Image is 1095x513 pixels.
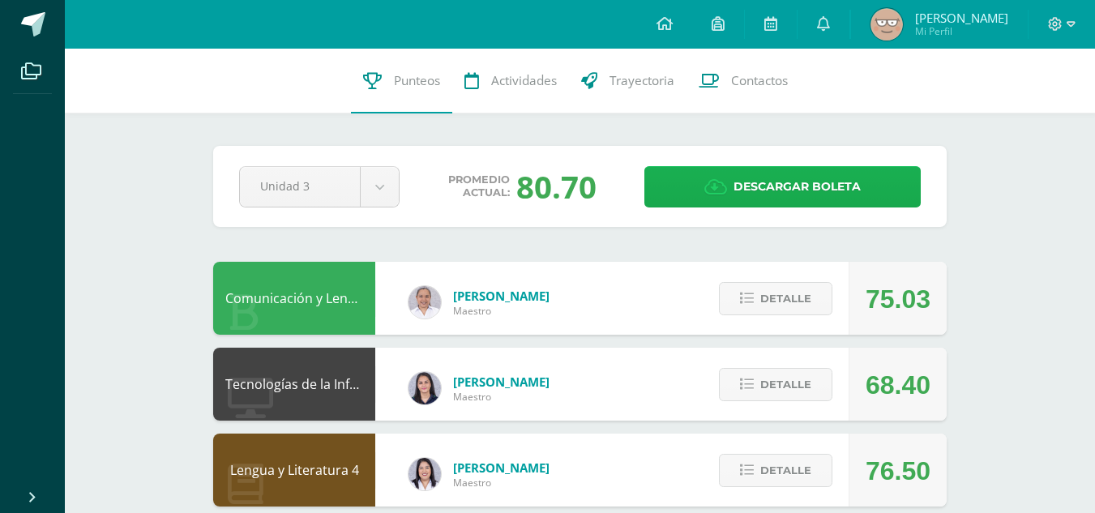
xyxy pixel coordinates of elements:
span: [PERSON_NAME] [453,288,550,304]
span: Actividades [491,72,557,89]
span: Maestro [453,476,550,489]
div: 76.50 [866,434,930,507]
a: Unidad 3 [240,167,399,207]
img: 66e65aae75ac9ec1477066b33491d903.png [870,8,903,41]
span: Mi Perfil [915,24,1008,38]
div: Lengua y Literatura 4 [213,434,375,507]
span: Maestro [453,390,550,404]
button: Detalle [719,454,832,487]
span: Promedio actual: [448,173,510,199]
button: Detalle [719,368,832,401]
div: 80.70 [516,165,597,207]
a: Actividades [452,49,569,113]
img: fd1196377973db38ffd7ffd912a4bf7e.png [408,458,441,490]
span: Descargar boleta [734,167,861,207]
img: 04fbc0eeb5f5f8cf55eb7ff53337e28b.png [408,286,441,318]
span: Detalle [760,284,811,314]
span: [PERSON_NAME] [453,460,550,476]
span: Detalle [760,370,811,400]
div: 68.40 [866,348,930,421]
span: Punteos [394,72,440,89]
button: Detalle [719,282,832,315]
span: [PERSON_NAME] [915,10,1008,26]
span: Contactos [731,72,788,89]
a: Descargar boleta [644,166,921,207]
span: Maestro [453,304,550,318]
span: Trayectoria [610,72,674,89]
img: dbcf09110664cdb6f63fe058abfafc14.png [408,372,441,404]
span: Unidad 3 [260,167,340,205]
span: Detalle [760,455,811,485]
div: 75.03 [866,263,930,336]
div: Tecnologías de la Información y la Comunicación 4 [213,348,375,421]
span: [PERSON_NAME] [453,374,550,390]
a: Trayectoria [569,49,687,113]
div: Comunicación y Lenguaje L3 Inglés 4 [213,262,375,335]
a: Punteos [351,49,452,113]
a: Contactos [687,49,800,113]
